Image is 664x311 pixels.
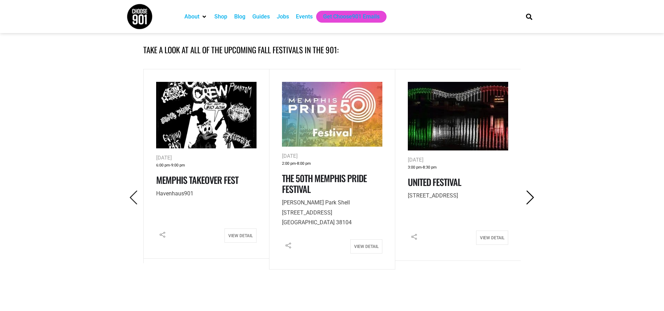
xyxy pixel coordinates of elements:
span: 2:00 pm [282,160,296,168]
a: Shop [214,13,227,21]
a: Jobs [277,13,289,21]
i: Share [156,228,169,241]
span: Havenhaus901 [156,190,193,197]
a: Get Choose901 Emails [323,13,380,21]
a: About [184,13,199,21]
p: [STREET_ADDRESS] [GEOGRAPHIC_DATA] 38104 [282,198,382,228]
span: 8:30 pm [423,164,437,171]
span: [DATE] [282,153,298,159]
div: - [408,164,508,171]
a: Blog [234,13,245,21]
span: 3:00 pm [408,164,422,171]
i: Previous [127,191,141,205]
div: - [282,160,382,168]
img: Crowd gathered outdoors at the Memphis Pride 50 Festival in the Mid-South, with a stage, food tru... [282,82,382,147]
nav: Main nav [181,11,514,23]
span: [STREET_ADDRESS] [408,192,458,199]
a: Guides [252,13,270,21]
button: Previous [124,189,143,206]
span: [DATE] [408,157,423,163]
button: Next [521,189,540,206]
span: 9:00 pm [171,162,185,169]
span: [PERSON_NAME] Park Shell [282,199,350,206]
a: United Festival [408,175,461,189]
i: Share [282,239,295,252]
h4: Take a look at all of the upcoming fall festivals in the 901: [143,44,521,56]
div: Search [523,11,535,22]
a: The 50th Memphis Pride Festival [282,171,367,196]
i: Next [523,191,537,205]
i: Share [408,231,420,243]
a: Memphis Takeover Fest [156,173,238,187]
a: View Detail [476,231,508,245]
a: Events [296,13,313,21]
span: 8:00 pm [297,160,311,168]
div: About [181,11,211,23]
a: View Detail [350,239,382,254]
a: View Detail [224,228,257,243]
div: - [156,162,257,169]
span: 6:00 pm [156,162,170,169]
span: [DATE] [156,155,172,161]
